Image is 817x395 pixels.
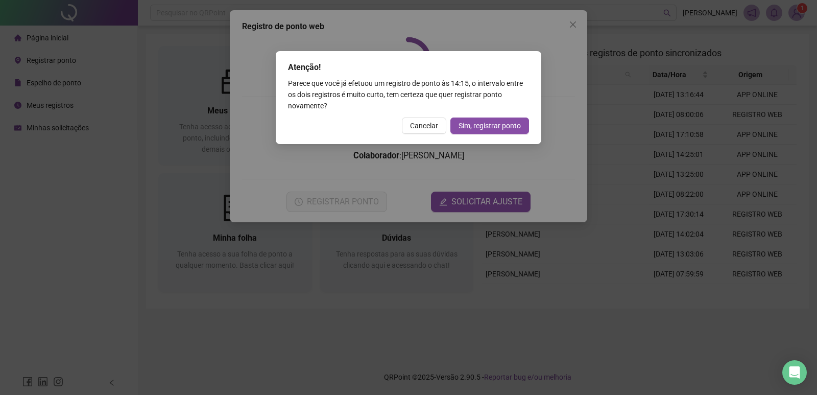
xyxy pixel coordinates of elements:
div: Parece que você já efetuou um registro de ponto às 14:15 , o intervalo entre os dois registros é ... [288,78,529,111]
span: Sim, registrar ponto [459,120,521,131]
span: Cancelar [410,120,438,131]
div: Atenção! [288,61,529,74]
div: Open Intercom Messenger [782,360,807,385]
button: Cancelar [402,118,446,134]
button: Sim, registrar ponto [450,118,529,134]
